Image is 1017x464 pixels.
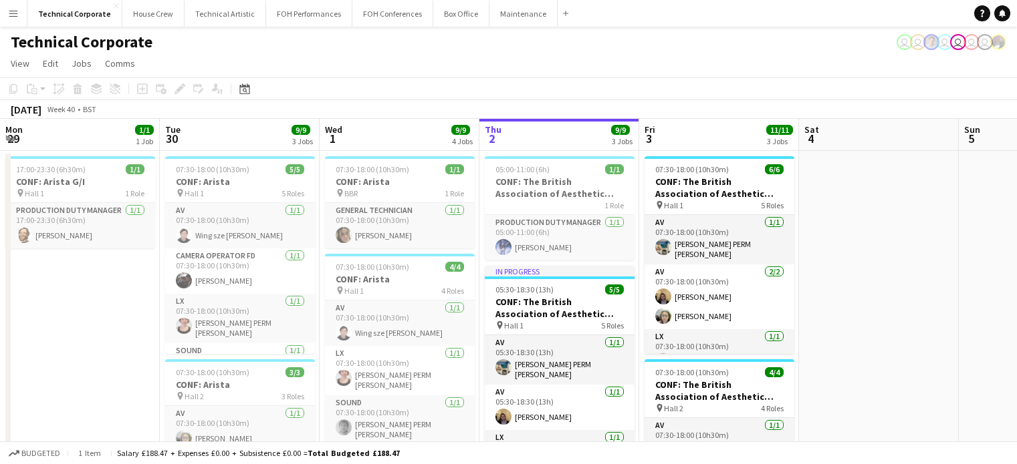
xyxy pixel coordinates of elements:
h3: CONF: Arista G/I [5,176,155,188]
app-card-role: AV1/107:30-18:00 (10h30m)[PERSON_NAME] [645,418,794,463]
app-user-avatar: Tom PERM Jeyes [923,34,939,50]
app-user-avatar: Liveforce Admin [950,34,966,50]
span: 05:30-18:30 (13h) [495,284,554,294]
span: 5 Roles [281,188,304,198]
app-card-role: AV1/107:30-18:00 (10h30m)Wing sze [PERSON_NAME] [325,300,475,346]
span: 07:30-18:00 (10h30m) [176,367,249,377]
a: Jobs [66,55,97,72]
span: Sun [964,124,980,136]
span: 07:30-18:00 (10h30m) [655,367,729,377]
app-job-card: 07:30-18:00 (10h30m)6/6CONF: The British Association of Aesthetic Plastic Surgeons Hall 15 RolesA... [645,156,794,354]
span: 5/5 [286,164,304,174]
app-card-role: LX1/107:30-18:00 (10h30m)[PERSON_NAME] PERM [PERSON_NAME] [325,346,475,395]
span: Hall 1 [344,286,364,296]
span: 4 Roles [761,403,784,413]
button: House Crew [122,1,185,27]
span: 9/9 [611,125,630,135]
span: Hall 1 [504,320,524,330]
span: Fri [645,124,655,136]
span: 2 [483,131,501,146]
button: Maintenance [489,1,558,27]
span: Edit [43,57,58,69]
span: 1 [323,131,342,146]
button: FOH Conferences [352,1,433,27]
span: Jobs [72,57,92,69]
div: 07:30-18:00 (10h30m)1/1CONF: Arista BBR1 RoleGeneral Technician1/107:30-18:00 (10h30m)[PERSON_NAME] [325,156,475,248]
span: 05:00-11:00 (6h) [495,164,550,174]
div: BST [83,104,96,114]
span: 4/4 [445,262,464,272]
a: View [5,55,35,72]
app-card-role: LX1/107:30-18:00 (10h30m) [645,329,794,375]
span: 4/4 [765,367,784,377]
app-card-role: AV1/107:30-18:00 (10h30m)Wing sze [PERSON_NAME] [165,203,315,248]
span: Hall 1 [185,188,204,198]
div: 1 Job [136,136,153,146]
span: 1/1 [135,125,154,135]
app-user-avatar: Vaida Pikzirne [897,34,913,50]
h3: CONF: The British Association of Aesthetic Plastic Surgeons [645,379,794,403]
app-card-role: AV1/107:30-18:00 (10h30m)[PERSON_NAME] PERM [PERSON_NAME] [645,215,794,264]
app-user-avatar: Visitor Services [910,34,926,50]
span: 5 Roles [761,200,784,210]
span: 5/5 [605,284,624,294]
span: BBR [344,188,358,198]
app-job-card: 05:00-11:00 (6h)1/1CONF: The British Association of Aesthetic Plastic Surgeons1 RoleProduction Du... [485,156,635,260]
span: Hall 2 [185,391,204,401]
span: Tue [165,124,181,136]
div: 07:30-18:00 (10h30m)4/4CONF: Arista Hall 14 RolesAV1/107:30-18:00 (10h30m)Wing sze [PERSON_NAME]L... [325,254,475,451]
div: 3 Jobs [612,136,633,146]
app-card-role: General Technician1/107:30-18:00 (10h30m)[PERSON_NAME] [325,203,475,248]
span: 29 [3,131,23,146]
app-card-role: Sound1/1 [165,343,315,393]
app-card-role: AV2/207:30-18:00 (10h30m)[PERSON_NAME][PERSON_NAME] [645,264,794,329]
app-card-role: Production Duty Manager1/117:00-23:30 (6h30m)[PERSON_NAME] [5,203,155,248]
span: 5 [962,131,980,146]
button: FOH Performances [266,1,352,27]
app-user-avatar: Zubair PERM Dhalla [990,34,1006,50]
span: 1 Role [125,188,144,198]
app-card-role: AV1/105:30-18:30 (13h)[PERSON_NAME] [485,385,635,430]
span: 17:00-23:30 (6h30m) [16,164,86,174]
span: 1/1 [445,164,464,174]
div: [DATE] [11,103,41,116]
span: Hall 2 [664,403,683,413]
span: Hall 1 [664,200,683,210]
div: Salary £188.47 + Expenses £0.00 + Subsistence £0.00 = [117,448,400,458]
app-job-card: 07:30-18:00 (10h30m)5/5CONF: Arista Hall 15 RolesAV1/107:30-18:00 (10h30m)Wing sze [PERSON_NAME]C... [165,156,315,354]
span: 3 [643,131,655,146]
span: 07:30-18:00 (10h30m) [336,164,409,174]
div: 3 Jobs [767,136,792,146]
app-job-card: 17:00-23:30 (6h30m)1/1CONF: Arista G/I Hall 11 RoleProduction Duty Manager1/117:00-23:30 (6h30m)[... [5,156,155,248]
h3: CONF: Arista [165,379,315,391]
app-card-role: Production Duty Manager1/105:00-11:00 (6h)[PERSON_NAME] [485,215,635,260]
app-card-role: Camera Operator FD1/107:30-18:00 (10h30m)[PERSON_NAME] [165,248,315,294]
span: Budgeted [21,449,60,458]
button: Budgeted [7,446,62,461]
span: 4 [802,131,819,146]
span: Comms [105,57,135,69]
span: 1 Role [604,200,624,210]
h3: CONF: Arista [325,273,475,285]
button: Box Office [433,1,489,27]
div: 3 Jobs [292,136,313,146]
app-job-card: In progress05:30-18:30 (13h)5/5CONF: The British Association of Aesthetic Plastic Surgeons Hall 1... [485,266,635,463]
app-card-role: LX1/107:30-18:00 (10h30m)[PERSON_NAME] PERM [PERSON_NAME] [165,294,315,343]
span: 07:30-18:00 (10h30m) [655,164,729,174]
div: In progress [485,266,635,276]
button: Technical Artistic [185,1,266,27]
app-user-avatar: Liveforce Admin [977,34,993,50]
span: 1/1 [126,164,144,174]
span: 1/1 [605,164,624,174]
app-card-role: Sound1/107:30-18:00 (10h30m)[PERSON_NAME] PERM [PERSON_NAME] [325,395,475,445]
app-card-role: AV1/105:30-18:30 (13h)[PERSON_NAME] PERM [PERSON_NAME] [485,335,635,385]
span: Sat [804,124,819,136]
h3: CONF: Arista [325,176,475,188]
span: 1 item [74,448,106,458]
app-user-avatar: Liveforce Admin [937,34,953,50]
button: Technical Corporate [27,1,122,27]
